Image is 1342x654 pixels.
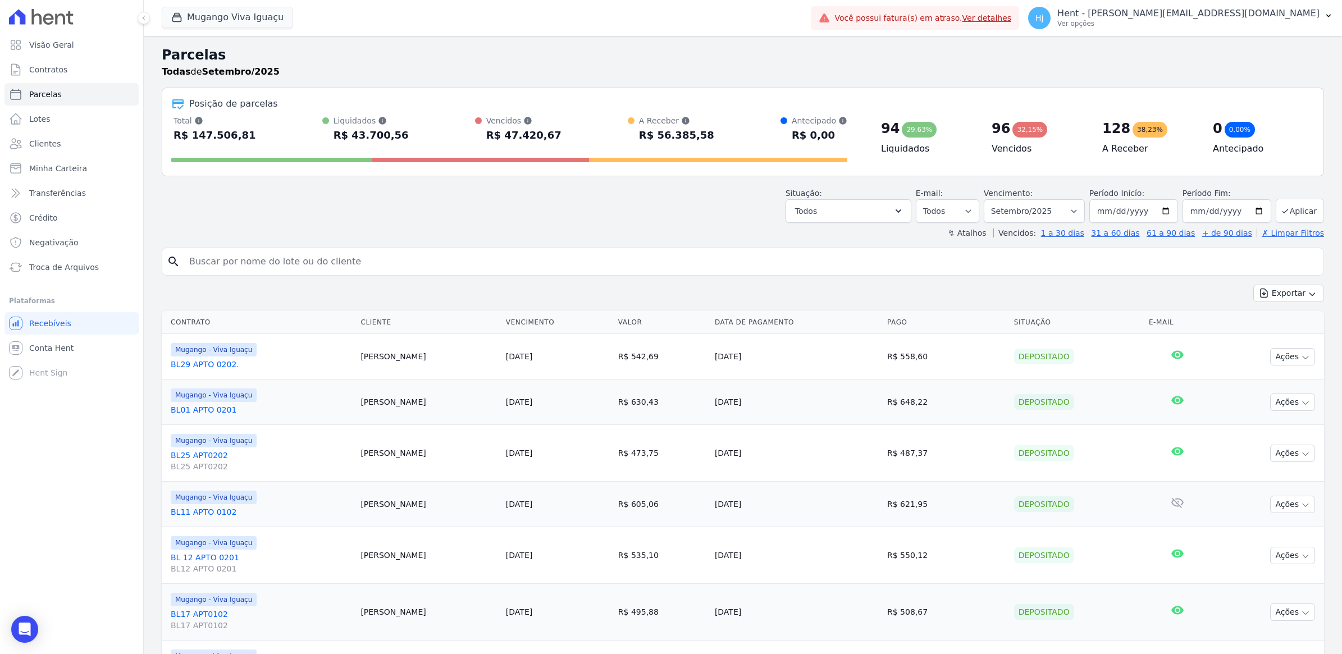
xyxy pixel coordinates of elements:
[1202,228,1252,237] a: + de 90 dias
[356,311,501,334] th: Cliente
[1089,189,1144,198] label: Período Inicío:
[356,482,501,527] td: [PERSON_NAME]
[948,228,986,237] label: ↯ Atalhos
[1102,142,1195,156] h4: A Receber
[881,142,974,156] h4: Liquidados
[883,482,1010,527] td: R$ 621,95
[356,334,501,379] td: [PERSON_NAME]
[4,207,139,229] a: Crédito
[1014,349,1074,364] div: Depositado
[614,311,710,334] th: Valor
[1133,122,1167,138] div: 38,23%
[171,563,352,574] span: BL12 APTO 0201
[786,199,911,223] button: Todos
[795,204,817,218] span: Todos
[992,120,1010,138] div: 96
[356,584,501,641] td: [PERSON_NAME]
[1270,445,1315,462] button: Ações
[171,491,257,504] span: Mugango - Viva Iguaçu
[1014,445,1074,461] div: Depositado
[639,126,714,144] div: R$ 56.385,58
[29,212,58,223] span: Crédito
[171,434,257,447] span: Mugango - Viva Iguaçu
[834,12,1011,24] span: Você possui fatura(s) em atraso.
[29,237,79,248] span: Negativação
[506,397,532,406] a: [DATE]
[29,89,62,100] span: Parcelas
[334,115,409,126] div: Liquidados
[4,83,139,106] a: Parcelas
[29,318,71,329] span: Recebíveis
[1014,496,1074,512] div: Depositado
[1213,120,1222,138] div: 0
[883,379,1010,425] td: R$ 648,22
[506,449,532,458] a: [DATE]
[1225,122,1255,138] div: 0,00%
[883,425,1010,482] td: R$ 487,37
[1014,547,1074,563] div: Depositado
[162,45,1324,65] h2: Parcelas
[1147,228,1195,237] a: 61 a 90 dias
[992,142,1084,156] h4: Vencidos
[171,620,352,631] span: BL17 APT0102
[171,450,352,472] a: BL25 APT0202BL25 APT0202
[1253,285,1324,302] button: Exportar
[4,34,139,56] a: Visão Geral
[1057,19,1320,28] p: Ver opções
[881,120,900,138] div: 94
[1010,311,1144,334] th: Situação
[171,536,257,550] span: Mugango - Viva Iguaçu
[1012,122,1047,138] div: 32,15%
[171,609,352,631] a: BL17 APT0102BL17 APT0102
[1019,2,1342,34] button: Hj Hent - [PERSON_NAME][EMAIL_ADDRESS][DOMAIN_NAME] Ver opções
[29,163,87,174] span: Minha Carteira
[167,255,180,268] i: search
[29,342,74,354] span: Conta Hent
[182,250,1319,273] input: Buscar por nome do lote ou do cliente
[162,65,280,79] p: de
[710,527,883,584] td: [DATE]
[171,404,352,415] a: BL01 APTO 0201
[4,132,139,155] a: Clientes
[356,379,501,425] td: [PERSON_NAME]
[356,425,501,482] td: [PERSON_NAME]
[1091,228,1139,237] a: 31 a 60 dias
[202,66,280,77] strong: Setembro/2025
[171,388,257,402] span: Mugango - Viva Iguaçu
[614,584,710,641] td: R$ 495,88
[1270,547,1315,564] button: Ações
[1276,199,1324,223] button: Aplicar
[29,39,74,51] span: Visão Geral
[902,122,937,138] div: 29,63%
[189,97,278,111] div: Posição de parcelas
[506,551,532,560] a: [DATE]
[1144,311,1211,334] th: E-mail
[1270,496,1315,513] button: Ações
[4,337,139,359] a: Conta Hent
[29,113,51,125] span: Lotes
[174,115,256,126] div: Total
[4,182,139,204] a: Transferências
[29,262,99,273] span: Troca de Arquivos
[506,607,532,616] a: [DATE]
[710,482,883,527] td: [DATE]
[710,425,883,482] td: [DATE]
[1257,228,1324,237] a: ✗ Limpar Filtros
[4,108,139,130] a: Lotes
[162,7,293,28] button: Mugango Viva Iguaçu
[29,64,67,75] span: Contratos
[614,334,710,379] td: R$ 542,69
[4,231,139,254] a: Negativação
[506,500,532,509] a: [DATE]
[334,126,409,144] div: R$ 43.700,56
[171,359,352,370] a: BL29 APTO 0202.
[883,334,1010,379] td: R$ 558,60
[993,228,1036,237] label: Vencidos:
[1014,394,1074,410] div: Depositado
[710,334,883,379] td: [DATE]
[1183,187,1271,199] label: Período Fim:
[1270,394,1315,411] button: Ações
[1041,228,1084,237] a: 1 a 30 dias
[4,312,139,335] a: Recebíveis
[174,126,256,144] div: R$ 147.506,81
